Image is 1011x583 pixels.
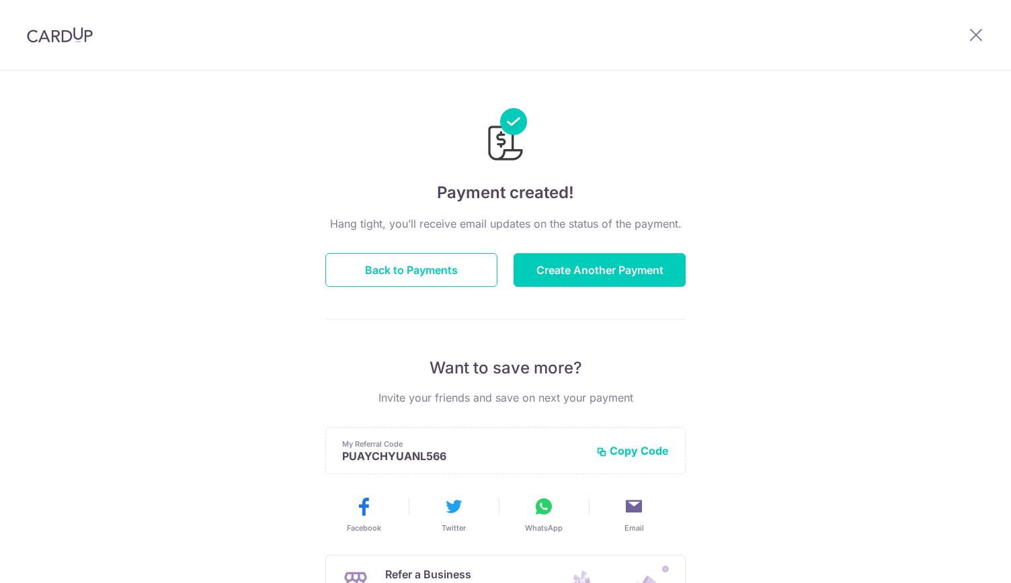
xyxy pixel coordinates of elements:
[624,523,644,533] span: Email
[325,181,686,205] h4: Payment created!
[504,496,583,533] button: WhatsApp
[347,523,381,533] span: Facebook
[484,108,527,165] img: Payments
[342,439,585,449] p: My Referral Code
[594,496,674,533] button: Email
[514,253,686,287] button: Create Another Payment
[325,390,686,406] p: Invite your friends and save on next your payment
[385,566,532,582] p: Refer a Business
[596,444,669,457] button: Copy Code
[325,216,686,232] p: Hang tight, you’ll receive email updates on the status of the payment.
[325,357,686,379] p: Want to save more?
[342,449,585,463] p: PUAYCHYUANL566
[324,496,403,533] button: Facebook
[325,253,497,287] button: Back to Payments
[442,523,466,533] span: Twitter
[27,27,93,43] img: CardUp
[525,523,563,533] span: WhatsApp
[414,496,493,533] button: Twitter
